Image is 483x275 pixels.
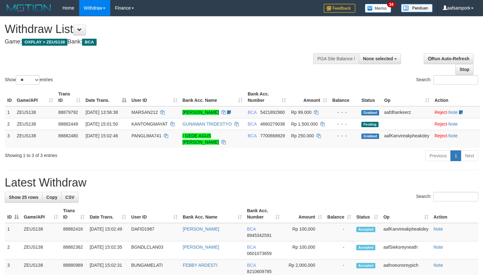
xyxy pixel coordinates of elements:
[180,205,245,223] th: Bank Acc. Name: activate to sort column ascending
[247,269,272,274] span: Copy 8210609785 to clipboard
[247,245,256,250] span: BCA
[432,118,480,130] td: ·
[359,88,382,106] th: Status
[183,226,219,232] a: [PERSON_NAME]
[448,133,458,138] a: Note
[260,121,285,127] span: Copy 4660279038 to clipboard
[9,195,38,200] span: Show 25 rows
[330,88,359,106] th: Balance
[247,263,256,268] span: BCA
[183,263,217,268] a: FEBBY ARDESTI
[433,192,478,201] input: Search:
[86,133,118,138] span: [DATE] 15:02:46
[182,121,232,127] a: GUNAWAN TRIDESTYO
[387,2,396,7] span: 34
[42,192,61,203] a: Copy
[83,88,129,106] th: Date Trans.: activate to sort column descending
[356,227,375,232] span: Accepted
[382,88,432,106] th: Op: activate to sort column ascending
[291,110,312,115] span: Rp 99.000
[245,205,282,223] th: Bank Acc. Number: activate to sort column ascending
[87,205,129,223] th: Date Trans.: activate to sort column ascending
[431,205,478,223] th: Action
[359,53,401,64] button: None selected
[361,110,379,115] span: Grabbed
[21,223,60,241] td: ZEUS138
[5,118,14,130] td: 2
[448,121,458,127] a: Note
[282,205,325,223] th: Amount: activate to sort column ascending
[247,233,272,238] span: Copy 8945342591 to clipboard
[131,133,162,138] span: PANGLIMA741
[361,122,378,127] span: Pending
[455,64,473,75] a: Stop
[435,110,447,115] a: Reject
[324,4,355,13] img: Feedback.jpg
[356,245,375,250] span: Accepted
[247,251,272,256] span: Copy 0601073659 to clipboard
[5,241,21,259] td: 2
[5,192,42,203] a: Show 25 rows
[16,75,40,85] select: Showentries
[248,110,257,115] span: BCA
[461,150,478,161] a: Next
[434,263,443,268] a: Note
[282,241,325,259] td: Rp 100,000
[432,106,480,118] td: ·
[86,121,118,127] span: [DATE] 15:01:50
[247,226,256,232] span: BCA
[5,88,14,106] th: ID
[131,110,158,115] span: MARSAN212
[58,110,78,115] span: 88879792
[432,130,480,148] td: ·
[5,205,21,223] th: ID: activate to sort column descending
[291,133,314,138] span: Rp 250.000
[86,110,118,115] span: [DATE] 13:56:38
[183,245,219,250] a: [PERSON_NAME]
[248,133,257,138] span: BCA
[5,150,196,159] div: Showing 1 to 3 of 3 entries
[245,88,289,106] th: Bank Acc. Number: activate to sort column ascending
[363,56,393,61] span: None selected
[129,205,180,223] th: User ID: activate to sort column ascending
[5,130,14,148] td: 3
[5,39,316,45] h4: Game: Bank:
[325,205,354,223] th: Balance: activate to sort column ascending
[433,75,478,85] input: Search:
[325,223,354,241] td: -
[381,241,431,259] td: aafSieksreyneath
[332,121,356,127] div: - - -
[180,88,245,106] th: Bank Acc. Name: activate to sort column ascending
[22,39,67,46] span: OXPLAY > ZEUS138
[182,133,219,145] a: I GEDE AGUS [PERSON_NAME]
[131,121,168,127] span: KANTONGMAYAT
[325,241,354,259] td: -
[382,130,432,148] td: aafKanvireakpheakdey
[332,133,356,139] div: - - -
[58,121,78,127] span: 88882449
[182,110,219,115] a: [PERSON_NAME]
[58,133,78,138] span: 88882480
[361,134,379,139] span: Grabbed
[5,176,478,189] h1: Latest Withdraw
[5,3,53,13] img: MOTION_logo.png
[60,241,87,259] td: 88882362
[14,106,56,118] td: ZEUS138
[365,4,391,13] img: Button%20Memo.svg
[46,195,57,200] span: Copy
[56,88,83,106] th: Trans ID: activate to sort column ascending
[434,245,443,250] a: Note
[260,110,285,115] span: Copy 5421892980 to clipboard
[21,241,60,259] td: ZEUS138
[87,241,129,259] td: [DATE] 15:02:35
[5,23,316,36] h1: Withdraw List
[356,263,375,268] span: Accepted
[87,223,129,241] td: [DATE] 15:02:49
[381,223,431,241] td: aafKanvireakpheakdey
[14,130,56,148] td: ZEUS138
[21,205,60,223] th: Game/API: activate to sort column ascending
[381,205,431,223] th: Op: activate to sort column ascending
[60,223,87,241] td: 88882416
[354,205,381,223] th: Status: activate to sort column ascending
[289,88,330,106] th: Amount: activate to sort column ascending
